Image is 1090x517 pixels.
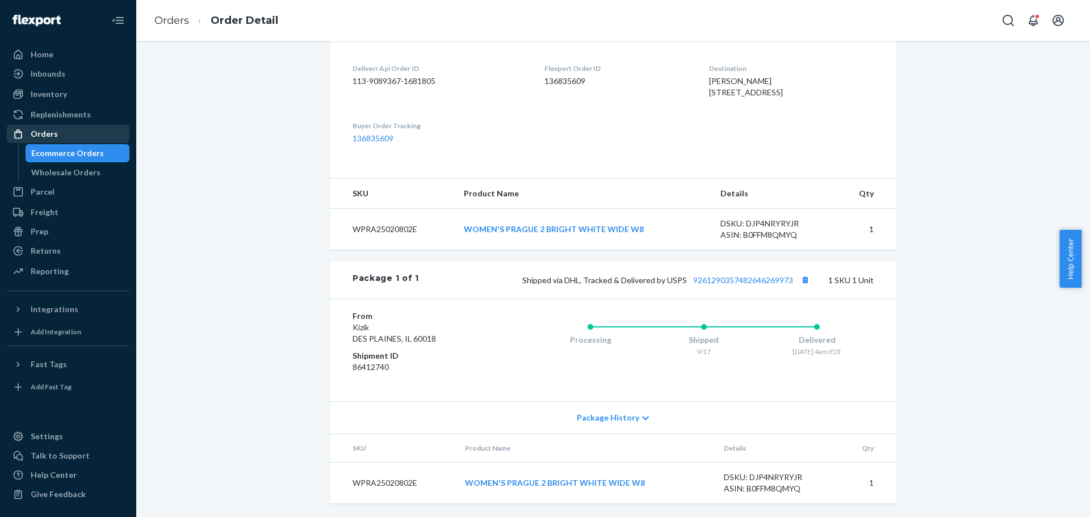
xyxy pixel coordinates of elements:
[724,472,831,483] div: DSKU: DJP4NRYRYJR
[353,121,526,131] dt: Buyer Order Tracking
[107,9,129,32] button: Close Navigation
[31,382,72,392] div: Add Fast Tag
[330,434,456,463] th: SKU
[760,347,874,356] div: [DATE] 4am EDT
[31,327,81,337] div: Add Integration
[31,148,104,159] div: Ecommerce Orders
[647,347,761,356] div: 9/17
[31,450,90,461] div: Talk to Support
[31,128,58,140] div: Orders
[7,485,129,503] button: Give Feedback
[724,483,831,494] div: ASIN: B0FFM8QMYQ
[839,434,896,463] th: Qty
[31,226,48,237] div: Prep
[330,209,455,250] td: WPRA25020802E
[31,469,77,481] div: Help Center
[715,434,840,463] th: Details
[31,186,54,197] div: Parcel
[7,466,129,484] a: Help Center
[7,125,129,143] a: Orders
[31,49,53,60] div: Home
[26,144,130,162] a: Ecommerce Orders
[7,183,129,201] a: Parcel
[798,272,812,287] button: Copy tracking number
[1047,9,1070,32] button: Open account menu
[353,64,526,73] dt: Deliverr Api Order ID
[544,75,691,87] dd: 136835609
[465,478,645,487] a: WOMEN'S PRAGUE 2 BRIGHT WHITE WIDE W8
[7,106,129,124] a: Replenishments
[353,350,488,362] dt: Shipment ID
[836,209,896,250] td: 1
[26,163,130,182] a: Wholesale Orders
[31,359,67,370] div: Fast Tags
[31,489,86,500] div: Give Feedback
[7,203,129,221] a: Freight
[31,89,67,100] div: Inventory
[839,463,896,504] td: 1
[455,179,711,209] th: Product Name
[31,304,78,315] div: Integrations
[31,167,100,178] div: Wholesale Orders
[419,272,874,287] div: 1 SKU 1 Unit
[353,272,419,287] div: Package 1 of 1
[12,15,61,26] img: Flexport logo
[7,300,129,318] button: Integrations
[544,64,691,73] dt: Flexport Order ID
[456,434,715,463] th: Product Name
[7,85,129,103] a: Inventory
[31,207,58,218] div: Freight
[7,447,129,465] a: Talk to Support
[464,224,644,234] a: WOMEN'S PRAGUE 2 BRIGHT WHITE WIDE W8
[1059,230,1081,288] button: Help Center
[353,322,436,343] span: Kizik DES PLAINES, IL 60018
[31,245,61,257] div: Returns
[7,323,129,341] a: Add Integration
[7,45,129,64] a: Home
[353,75,526,87] dd: 113-9089367-1681805
[711,179,836,209] th: Details
[534,334,647,346] div: Processing
[7,222,129,241] a: Prep
[31,68,65,79] div: Inbounds
[7,355,129,373] button: Fast Tags
[709,76,783,97] span: [PERSON_NAME] [STREET_ADDRESS]
[7,242,129,260] a: Returns
[31,109,91,120] div: Replenishments
[7,262,129,280] a: Reporting
[330,463,456,504] td: WPRA25020802E
[760,334,874,346] div: Delivered
[1022,9,1045,32] button: Open notifications
[647,334,761,346] div: Shipped
[31,431,63,442] div: Settings
[577,412,639,423] span: Package History
[353,310,488,322] dt: From
[31,266,69,277] div: Reporting
[709,64,874,73] dt: Destination
[7,378,129,396] a: Add Fast Tag
[7,427,129,445] a: Settings
[353,362,488,373] dd: 86412740
[693,275,793,285] a: 9261290357482646269973
[145,4,287,37] ol: breadcrumbs
[720,229,827,241] div: ASIN: B0FFM8QMYQ
[522,275,812,285] span: Shipped via DHL, Tracked & Delivered by USPS
[154,14,189,27] a: Orders
[997,9,1020,32] button: Open Search Box
[7,65,129,83] a: Inbounds
[836,179,896,209] th: Qty
[330,179,455,209] th: SKU
[720,218,827,229] div: DSKU: DJP4NRYRYJR
[211,14,278,27] a: Order Detail
[353,133,393,143] a: 136835609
